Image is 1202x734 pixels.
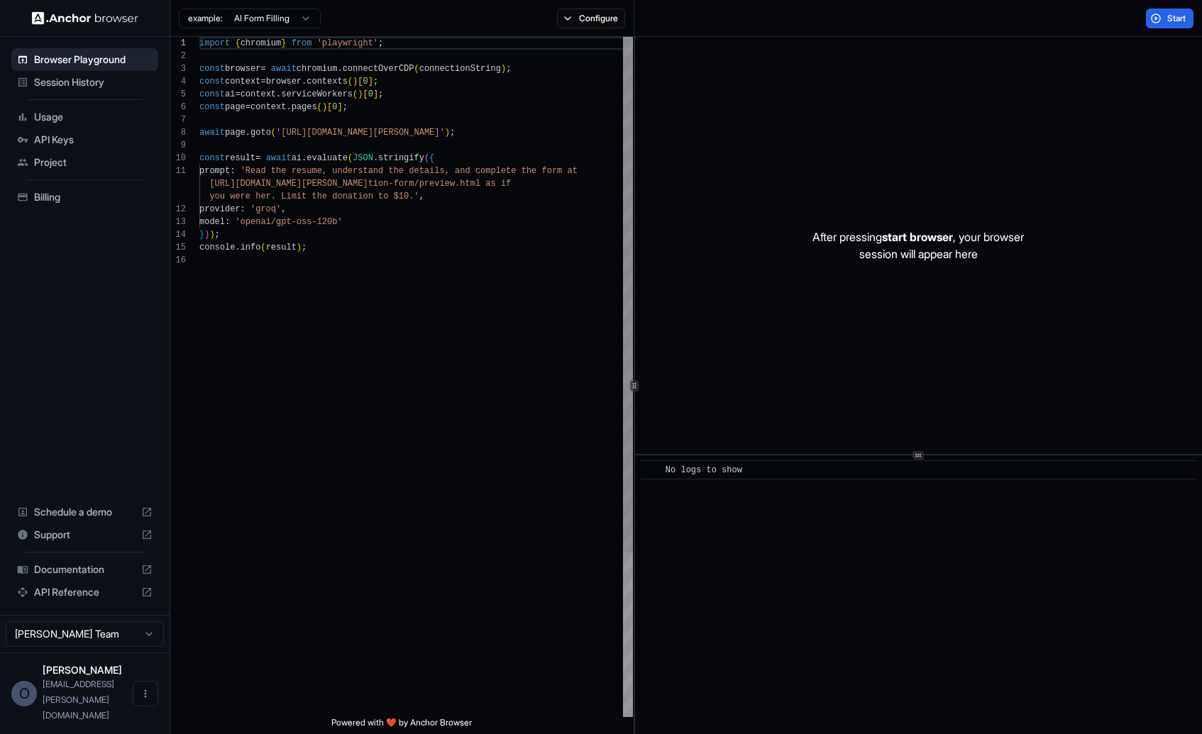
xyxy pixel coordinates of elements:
[170,241,186,254] div: 15
[297,243,302,252] span: )
[292,153,302,163] span: ai
[276,89,281,99] span: .
[363,77,368,87] span: 0
[11,128,158,151] div: API Keys
[297,64,338,74] span: chromium
[363,89,368,99] span: [
[199,102,225,112] span: const
[199,77,225,87] span: const
[199,243,235,252] span: console
[34,190,153,204] span: Billing
[348,153,353,163] span: (
[34,52,153,67] span: Browser Playground
[445,128,450,138] span: )
[43,664,122,676] span: Omri Haviv
[501,64,506,74] span: )
[11,581,158,604] div: API Reference
[266,153,292,163] span: await
[292,38,312,48] span: from
[368,77,373,87] span: ]
[241,243,261,252] span: info
[235,243,240,252] span: .
[199,128,225,138] span: await
[373,89,378,99] span: ]
[209,179,368,189] span: [URL][DOMAIN_NAME][PERSON_NAME]
[230,166,235,176] span: :
[378,153,424,163] span: stringify
[225,153,255,163] span: result
[378,89,383,99] span: ;
[235,89,240,99] span: =
[358,77,363,87] span: [
[506,64,511,74] span: ;
[348,77,353,87] span: (
[302,153,307,163] span: .
[337,102,342,112] span: ]
[225,64,260,74] span: browser
[317,38,378,48] span: 'playwright'
[648,463,655,477] span: ​
[133,681,158,706] button: Open menu
[241,204,246,214] span: :
[170,139,186,152] div: 9
[307,77,348,87] span: contexts
[199,166,230,176] span: prompt
[368,89,373,99] span: 0
[11,523,158,546] div: Support
[419,64,501,74] span: connectionString
[332,102,337,112] span: 0
[225,77,260,87] span: context
[281,38,286,48] span: }
[199,217,225,227] span: model
[317,102,322,112] span: (
[419,191,424,201] span: ,
[170,75,186,88] div: 4
[34,133,153,147] span: API Keys
[170,101,186,113] div: 6
[358,89,363,99] span: )
[170,50,186,62] div: 2
[11,71,158,94] div: Session History
[260,64,265,74] span: =
[327,102,332,112] span: [
[34,528,136,542] span: Support
[170,228,186,241] div: 14
[199,38,230,48] span: import
[170,152,186,165] div: 10
[343,64,414,74] span: connectOverCDP
[170,88,186,101] div: 5
[666,465,742,475] span: No logs to show
[199,153,225,163] span: const
[199,230,204,240] span: }
[235,217,342,227] span: 'openai/gpt-oss-120b'
[882,230,953,244] span: start browser
[170,37,186,50] div: 1
[337,64,342,74] span: .
[292,102,317,112] span: pages
[302,243,307,252] span: ;
[11,106,158,128] div: Usage
[225,102,246,112] span: page
[11,681,37,706] div: O
[199,204,241,214] span: provider
[250,128,271,138] span: goto
[307,153,348,163] span: evaluate
[11,48,158,71] div: Browser Playground
[271,128,276,138] span: (
[276,128,445,138] span: '[URL][DOMAIN_NAME][PERSON_NAME]'
[331,717,472,734] span: Powered with ❤️ by Anchor Browser
[1167,13,1187,24] span: Start
[34,585,136,599] span: API Reference
[235,38,240,48] span: {
[241,89,276,99] span: context
[34,562,136,577] span: Documentation
[34,110,153,124] span: Usage
[250,204,281,214] span: 'groq'
[373,77,378,87] span: ;
[260,243,265,252] span: (
[271,64,297,74] span: await
[266,243,297,252] span: result
[368,179,512,189] span: tion-form/preview.html as if
[286,102,291,112] span: .
[225,217,230,227] span: :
